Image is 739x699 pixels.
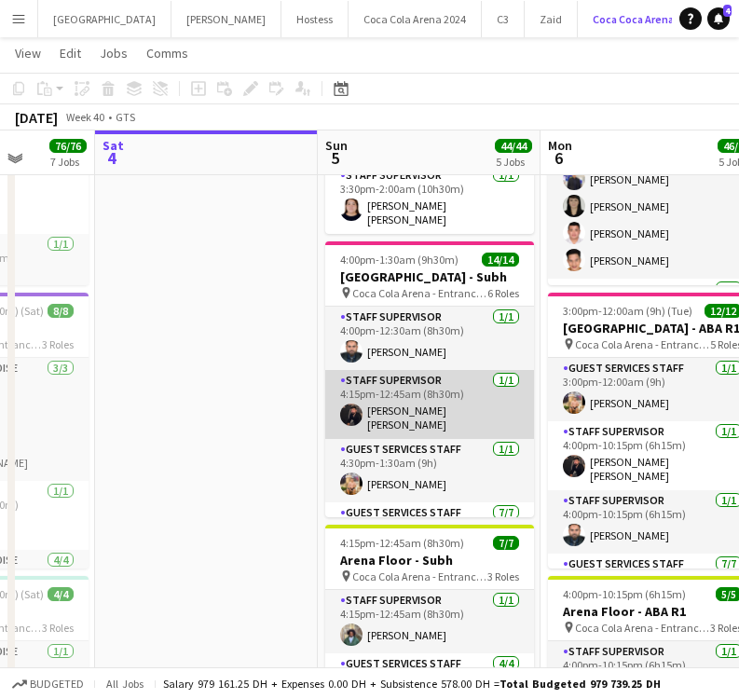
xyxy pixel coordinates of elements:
[100,147,124,169] span: 4
[42,337,74,351] span: 3 Roles
[325,165,534,234] app-card-role: Staff Supervisor1/13:30pm-2:00am (10h30m)[PERSON_NAME] [PERSON_NAME]
[30,678,84,691] span: Budgeted
[545,147,572,169] span: 6
[325,307,534,370] app-card-role: Staff Supervisor1/14:00pm-12:30am (8h30m)[PERSON_NAME]
[548,137,572,154] span: Mon
[493,536,519,550] span: 7/7
[495,139,532,153] span: 44/44
[60,45,81,62] span: Edit
[9,674,87,694] button: Budgeted
[62,110,108,124] span: Week 40
[48,304,74,318] span: 8/8
[325,241,534,517] app-job-card: 4:00pm-1:30am (9h30m) (Mon)14/14[GEOGRAPHIC_DATA] - Subh Coca Cola Arena - Entrance F6 RolesStaff...
[52,41,89,65] a: Edit
[352,286,487,300] span: Coca Cola Arena - Entrance F
[340,253,482,267] span: 4:00pm-1:30am (9h30m) (Mon)
[92,41,135,65] a: Jobs
[325,370,534,439] app-card-role: Staff Supervisor1/14:15pm-12:45am (8h30m)[PERSON_NAME] [PERSON_NAME]
[500,677,661,691] span: Total Budgeted 979 739.25 DH
[325,268,534,285] h3: [GEOGRAPHIC_DATA] - Subh
[322,147,348,169] span: 5
[723,5,732,17] span: 4
[163,677,661,691] div: Salary 979 161.25 DH + Expenses 0.00 DH + Subsistence 578.00 DH =
[100,45,128,62] span: Jobs
[575,337,710,351] span: Coca Cola Arena - Entrance F
[15,45,41,62] span: View
[50,155,86,169] div: 7 Jobs
[525,1,578,37] button: Zaid
[340,536,493,550] span: 4:15pm-12:45am (8h30m) (Mon)
[38,1,171,37] button: [GEOGRAPHIC_DATA]
[563,587,686,601] span: 4:00pm-10:15pm (6h15m)
[487,286,519,300] span: 6 Roles
[707,7,730,30] a: 4
[352,569,487,583] span: Coca Cola Arena - Entrance F
[575,621,710,635] span: Coca Cola Arena - Entrance F
[103,137,124,154] span: Sat
[15,108,58,127] div: [DATE]
[496,155,531,169] div: 5 Jobs
[146,45,188,62] span: Comms
[325,552,534,569] h3: Arena Floor - Subh
[325,439,534,502] app-card-role: Guest Services Staff1/14:30pm-1:30am (9h)[PERSON_NAME]
[7,41,48,65] a: View
[482,1,525,37] button: C3
[116,110,135,124] div: GTS
[325,137,348,154] span: Sun
[49,139,87,153] span: 76/76
[48,587,74,601] span: 4/4
[325,590,534,653] app-card-role: Staff Supervisor1/14:15pm-12:45am (8h30m)[PERSON_NAME]
[349,1,482,37] button: Coca Cola Arena 2024
[103,677,147,691] span: All jobs
[139,41,196,65] a: Comms
[487,569,519,583] span: 3 Roles
[563,304,692,318] span: 3:00pm-12:00am (9h) (Tue)
[42,621,74,635] span: 3 Roles
[482,253,519,267] span: 14/14
[171,1,281,37] button: [PERSON_NAME]
[281,1,349,37] button: Hostess
[578,1,714,37] button: Coca Coca Arena 2025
